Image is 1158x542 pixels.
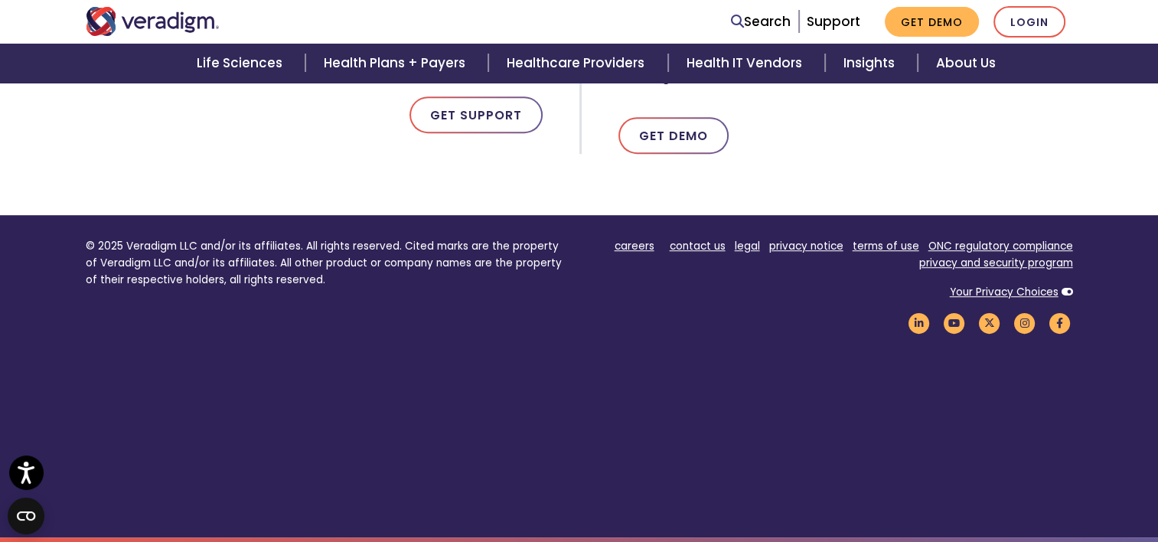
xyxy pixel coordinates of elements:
a: Get Demo [618,117,729,154]
img: Veradigm logo [86,7,220,36]
a: Veradigm YouTube Link [941,315,967,330]
a: Support [807,12,860,31]
a: Health Plans + Payers [305,44,488,83]
a: legal [735,239,760,253]
a: careers [615,239,654,253]
iframe: Drift Chat Widget [865,433,1140,524]
a: privacy notice [769,239,843,253]
a: Life Sciences [178,44,305,83]
a: Veradigm Twitter Link [977,315,1003,330]
a: Insights [825,44,918,83]
a: Search [731,11,791,32]
p: © 2025 Veradigm LLC and/or its affiliates. All rights reserved. Cited marks are the property of V... [86,238,568,288]
a: Healthcare Providers [488,44,667,83]
a: Login [993,6,1065,38]
a: ONC regulatory compliance [928,239,1073,253]
a: Get Demo [885,7,979,37]
a: About Us [918,44,1014,83]
a: contact us [670,239,726,253]
a: privacy and security program [919,256,1073,270]
a: Veradigm Facebook Link [1047,315,1073,330]
a: Veradigm LinkedIn Link [906,315,932,330]
button: Open CMP widget [8,498,44,534]
a: Veradigm Instagram Link [1012,315,1038,330]
a: Get Support [409,96,543,133]
a: Your Privacy Choices [950,285,1059,299]
a: Health IT Vendors [668,44,825,83]
a: terms of use [853,239,919,253]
